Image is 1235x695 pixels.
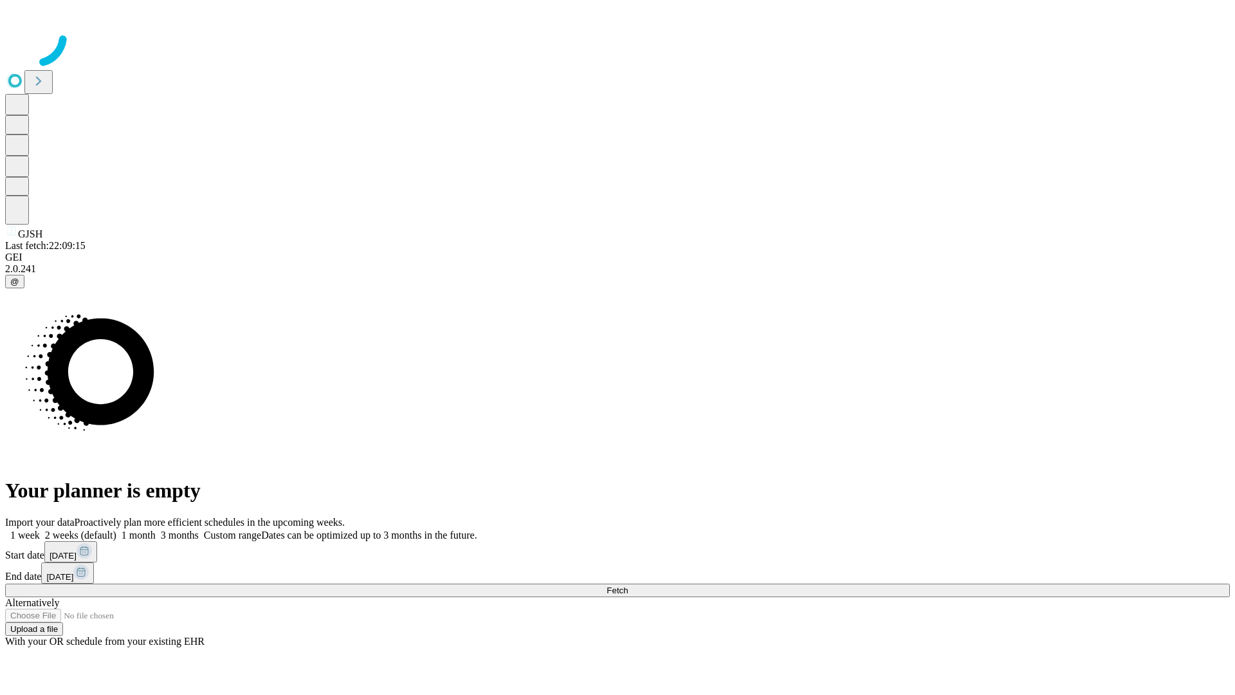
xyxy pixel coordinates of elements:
[5,252,1230,263] div: GEI
[5,517,75,528] span: Import your data
[46,572,73,582] span: [DATE]
[122,530,156,541] span: 1 month
[5,584,1230,597] button: Fetch
[5,541,1230,562] div: Start date
[261,530,477,541] span: Dates can be optimized up to 3 months in the future.
[204,530,261,541] span: Custom range
[161,530,199,541] span: 3 months
[5,263,1230,275] div: 2.0.241
[10,530,40,541] span: 1 week
[5,597,59,608] span: Alternatively
[5,240,86,251] span: Last fetch: 22:09:15
[10,277,19,286] span: @
[5,479,1230,503] h1: Your planner is empty
[607,586,628,595] span: Fetch
[5,622,63,636] button: Upload a file
[5,636,205,647] span: With your OR schedule from your existing EHR
[44,541,97,562] button: [DATE]
[5,562,1230,584] div: End date
[50,551,77,561] span: [DATE]
[5,275,24,288] button: @
[18,228,42,239] span: GJSH
[41,562,94,584] button: [DATE]
[45,530,116,541] span: 2 weeks (default)
[75,517,345,528] span: Proactively plan more efficient schedules in the upcoming weeks.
